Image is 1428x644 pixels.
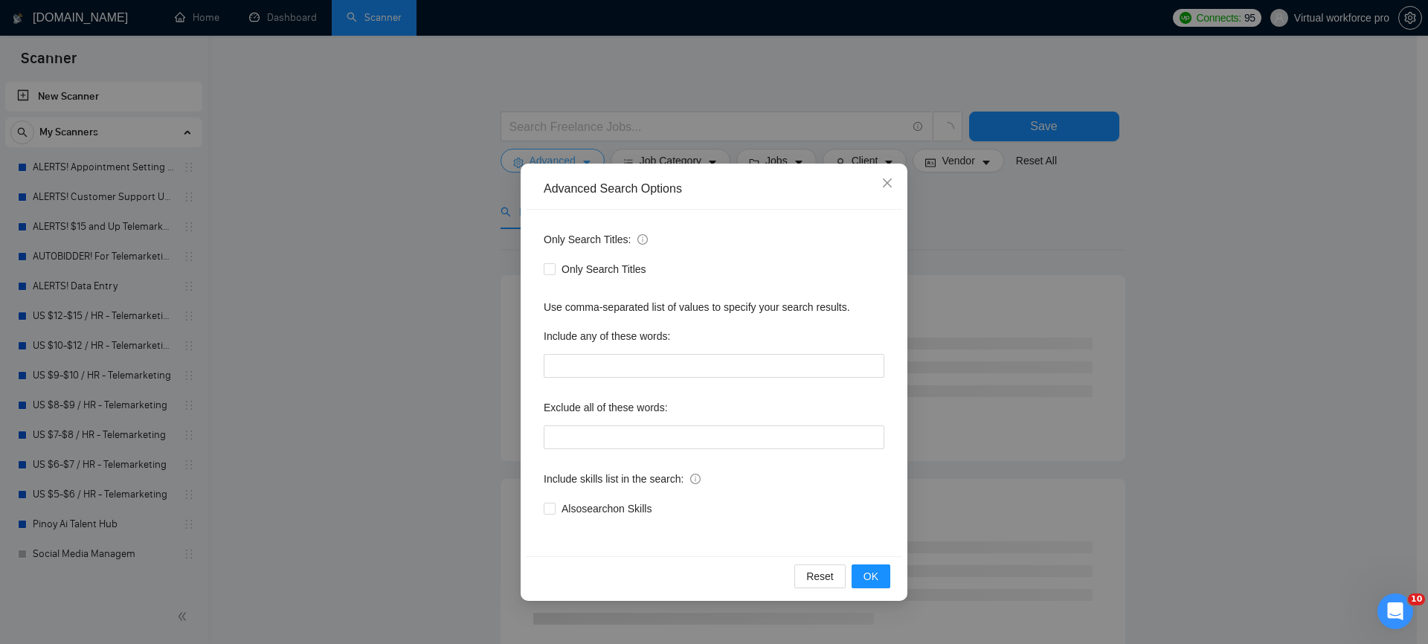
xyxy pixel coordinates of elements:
[1377,593,1413,629] iframe: Intercom live chat
[806,568,834,585] span: Reset
[881,177,893,189] span: close
[544,181,884,197] div: Advanced Search Options
[867,164,907,204] button: Close
[794,564,846,588] button: Reset
[690,474,701,484] span: info-circle
[544,396,668,419] label: Exclude all of these words:
[544,299,884,315] div: Use comma-separated list of values to specify your search results.
[1408,593,1425,605] span: 10
[544,471,701,487] span: Include skills list in the search:
[544,324,670,348] label: Include any of these words:
[556,261,652,277] span: Only Search Titles
[863,568,878,585] span: OK
[544,231,648,248] span: Only Search Titles:
[637,234,648,245] span: info-circle
[852,564,890,588] button: OK
[556,500,657,517] span: Also search on Skills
